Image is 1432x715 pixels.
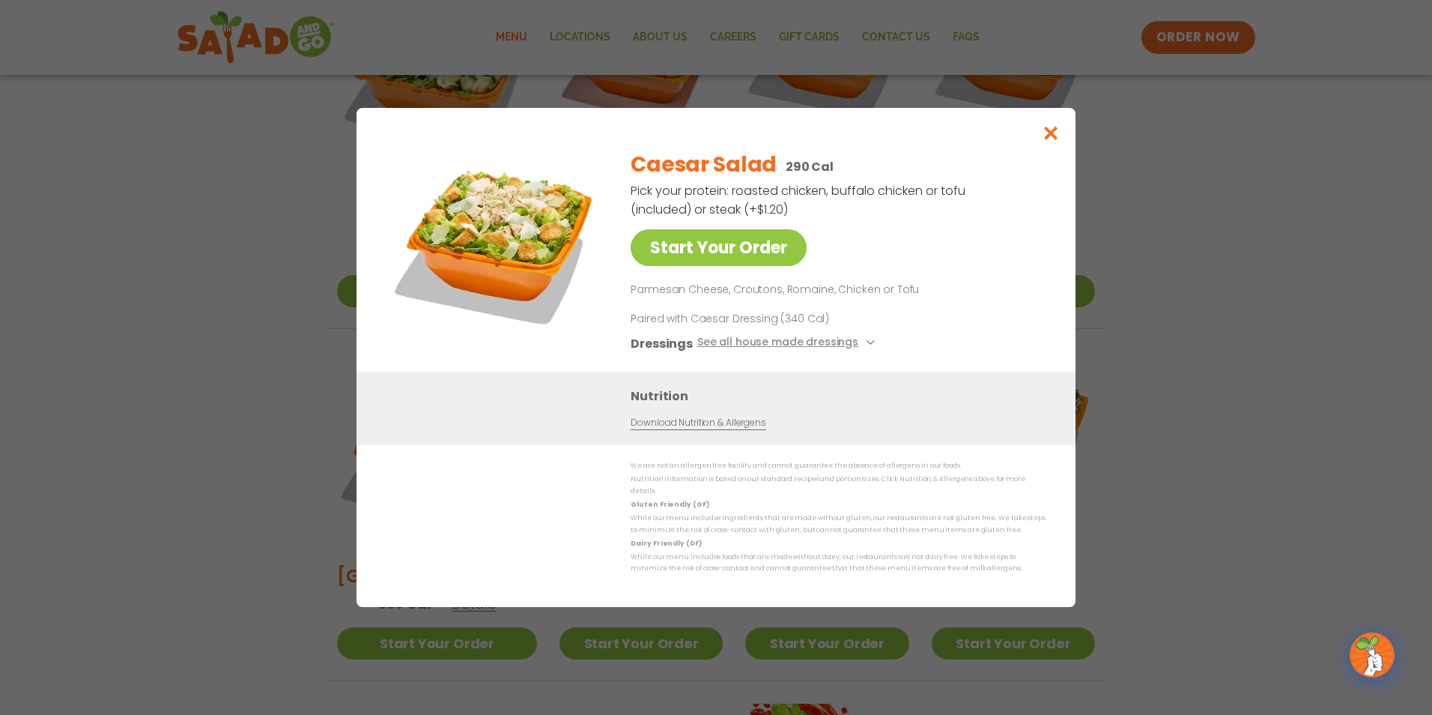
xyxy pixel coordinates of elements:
h3: Dressings [631,334,693,353]
p: 290 Cal [786,157,834,176]
button: See all house made dressings [697,334,879,353]
p: Nutrition information is based on our standard recipes and portion sizes. Click Nutrition & Aller... [631,474,1046,497]
a: Start Your Order [631,229,807,266]
p: While our menu includes foods that are made without dairy, our restaurants are not dairy free. We... [631,552,1046,575]
p: Paired with Caesar Dressing (340 Cal) [631,311,908,327]
img: wpChatIcon [1351,634,1393,676]
p: While our menu includes ingredients that are made without gluten, our restaurants are not gluten ... [631,513,1046,536]
p: Parmesan Cheese, Croutons, Romaine, Chicken or Tofu [631,281,1040,299]
h2: Caesar Salad [631,149,777,181]
h3: Nutrition [631,387,1053,405]
strong: Dairy Friendly (DF) [631,539,701,548]
p: Pick your protein: roasted chicken, buffalo chicken or tofu (included) or steak (+$1.20) [631,181,968,219]
strong: Gluten Friendly (GF) [631,500,709,509]
a: Download Nutrition & Allergens [631,416,765,430]
img: Featured product photo for Caesar Salad [390,138,600,348]
p: We are not an allergen free facility and cannot guarantee the absence of allergens in our foods. [631,460,1046,471]
button: Close modal [1027,108,1075,158]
